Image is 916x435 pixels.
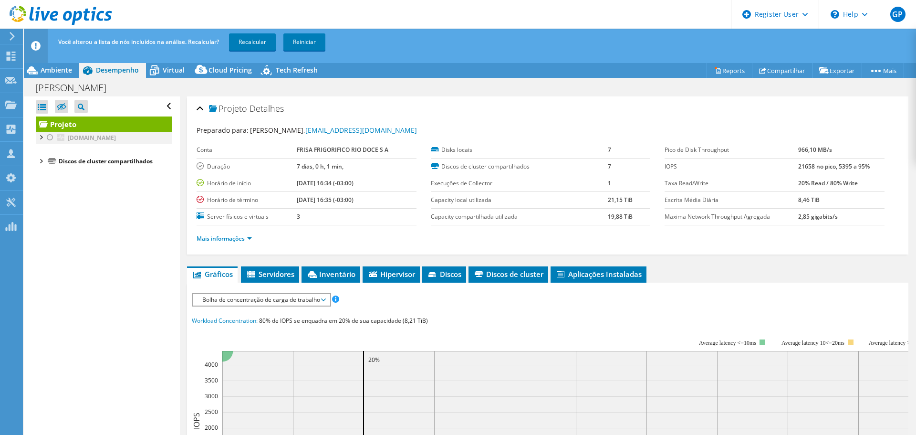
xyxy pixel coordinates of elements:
[297,196,354,204] b: [DATE] 16:35 (-03:00)
[798,179,858,187] b: 20% Read / 80% Write
[665,179,798,188] label: Taxa Read/Write
[555,269,642,279] span: Aplicações Instaladas
[297,146,388,154] b: FRISA FRIGORIFICO RIO DOCE S A
[96,65,139,74] span: Desempenho
[665,195,798,205] label: Escrita Média Diária
[197,145,297,155] label: Conta
[297,162,343,170] b: 7 dias, 0 h, 1 min,
[608,212,633,221] b: 19,88 TiB
[665,212,798,222] label: Maxima Network Throughput Agregada
[192,317,258,325] span: Workload Concentration:
[297,212,300,221] b: 3
[831,10,839,19] svg: \n
[608,179,611,187] b: 1
[68,134,116,142] b: [DOMAIN_NAME]
[699,340,756,346] tspan: Average latency <=10ms
[283,33,325,51] a: Reiniciar
[197,212,297,222] label: Server físicos e virtuais
[229,33,276,51] a: Recalcular
[163,65,185,74] span: Virtual
[58,38,219,46] span: Você alterou a lista de nós incluídos na análise. Recalcular?
[205,392,218,400] text: 3000
[431,145,608,155] label: Disks locais
[209,104,247,114] span: Projeto
[862,63,904,78] a: Mais
[427,269,461,279] span: Discos
[798,212,838,221] b: 2,85 gigabits/s
[431,162,608,171] label: Discos de cluster compartilhados
[752,63,812,78] a: Compartilhar
[431,212,608,222] label: Capacity compartilhada utilizada
[812,63,862,78] a: Exportar
[707,63,752,78] a: Reports
[197,195,297,205] label: Horário de término
[259,317,428,325] span: 80% de IOPS se enquadra em 20% de sua capacidade (8,21 TiB)
[31,83,121,93] h1: [PERSON_NAME]
[191,413,202,429] text: IOPS
[431,179,608,188] label: Execuções de Collector
[798,146,832,154] b: 966,10 MB/s
[205,408,218,416] text: 2500
[608,146,611,154] b: 7
[276,65,318,74] span: Tech Refresh
[367,269,415,279] span: Hipervisor
[205,424,218,432] text: 2000
[306,269,355,279] span: Inventário
[41,65,72,74] span: Ambiente
[208,65,252,74] span: Cloud Pricing
[798,196,820,204] b: 8,46 TiB
[431,195,608,205] label: Capacity local utilizada
[608,162,611,170] b: 7
[665,145,798,155] label: Pico de Disk Throughput
[798,162,870,170] b: 21658 no pico, 5395 a 95%
[36,132,172,144] a: [DOMAIN_NAME]
[197,126,249,135] label: Preparado para:
[205,361,218,369] text: 4000
[197,162,297,171] label: Duração
[205,376,218,384] text: 3500
[890,7,906,22] span: GP
[297,179,354,187] b: [DATE] 16:34 (-03:00)
[250,126,417,135] span: [PERSON_NAME],
[197,234,252,243] a: Mais informações
[665,162,798,171] label: IOPS
[305,126,417,135] a: [EMAIL_ADDRESS][DOMAIN_NAME]
[250,103,284,114] span: Detalhes
[608,196,633,204] b: 21,15 TiB
[192,269,233,279] span: Gráficos
[197,179,297,188] label: Horário de início
[198,294,325,306] span: Bolha de concentração de carga de trabalho
[473,269,543,279] span: Discos de cluster
[59,156,172,167] div: Discos de cluster compartilhados
[368,356,380,364] text: 20%
[246,269,294,279] span: Servidores
[781,340,844,346] tspan: Average latency 10<=20ms
[36,117,172,132] a: Projeto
